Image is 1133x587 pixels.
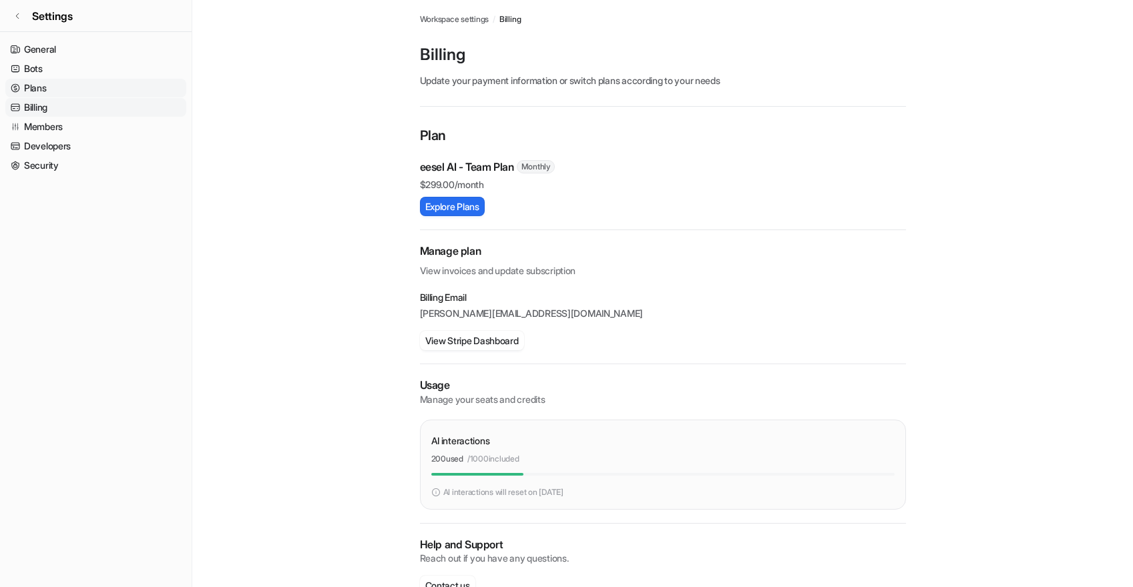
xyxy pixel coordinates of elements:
p: Manage your seats and credits [420,393,906,406]
p: AI interactions [431,434,490,448]
p: Billing Email [420,291,906,304]
p: Update your payment information or switch plans according to your needs [420,73,906,87]
span: / [493,13,495,25]
p: View invoices and update subscription [420,259,906,277]
a: Billing [5,98,186,117]
p: Plan [420,125,906,148]
p: eesel AI - Team Plan [420,159,514,175]
p: Usage [420,378,906,393]
p: / 1000 included [467,453,519,465]
p: [PERSON_NAME][EMAIL_ADDRESS][DOMAIN_NAME] [420,307,906,320]
a: Bots [5,59,186,78]
a: Members [5,117,186,136]
span: Monthly [517,160,555,173]
p: 200 used [431,453,463,465]
p: Billing [420,44,906,65]
p: $ 299.00/month [420,177,906,191]
a: Security [5,156,186,175]
button: View Stripe Dashboard [420,331,524,350]
a: Developers [5,137,186,155]
a: Billing [499,13,521,25]
p: Help and Support [420,537,906,552]
a: General [5,40,186,59]
button: Explore Plans [420,197,485,216]
p: AI interactions will reset on [DATE] [443,486,563,498]
a: Workspace settings [420,13,489,25]
p: Reach out if you have any questions. [420,552,906,565]
a: Plans [5,79,186,97]
span: Settings [32,8,73,24]
h2: Manage plan [420,243,906,259]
